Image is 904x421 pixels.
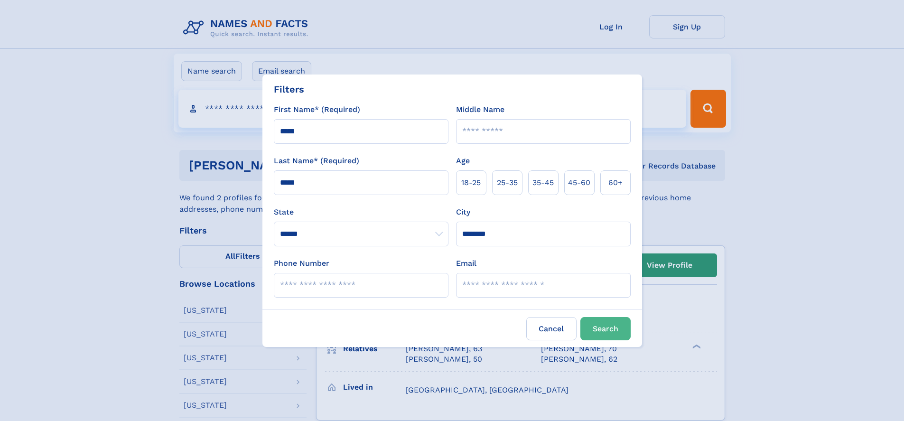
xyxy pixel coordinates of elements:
[274,206,448,218] label: State
[274,82,304,96] div: Filters
[580,317,631,340] button: Search
[497,177,518,188] span: 25‑35
[456,206,470,218] label: City
[461,177,481,188] span: 18‑25
[274,155,359,167] label: Last Name* (Required)
[526,317,577,340] label: Cancel
[532,177,554,188] span: 35‑45
[456,258,476,269] label: Email
[456,104,504,115] label: Middle Name
[274,258,329,269] label: Phone Number
[568,177,590,188] span: 45‑60
[456,155,470,167] label: Age
[274,104,360,115] label: First Name* (Required)
[608,177,623,188] span: 60+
